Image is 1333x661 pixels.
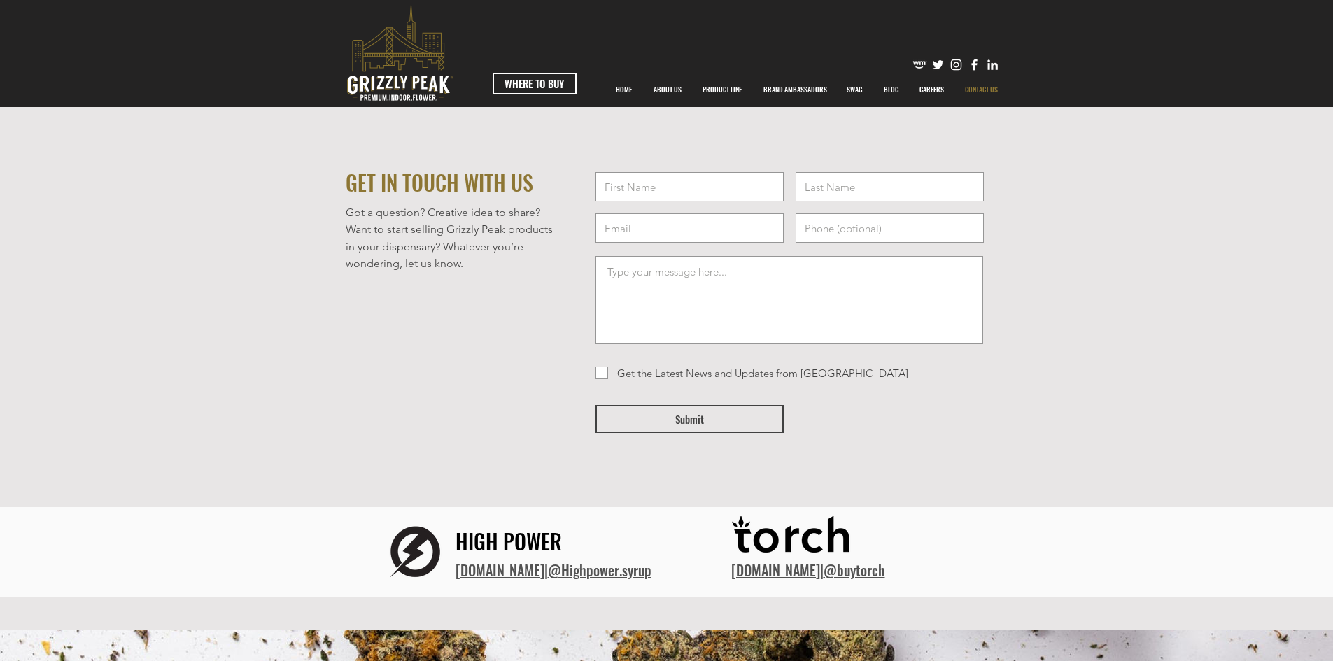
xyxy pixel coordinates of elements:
p: CONTACT US [958,72,1005,107]
p: SWAG [840,72,870,107]
p: BLOG [877,72,906,107]
p: CAREERS [912,72,951,107]
span: WHERE TO BUY [505,76,564,91]
img: Facebook [967,57,982,72]
img: weedmaps [912,57,927,72]
img: Instagram [949,57,964,72]
a: ABOUT US [643,72,692,107]
a: BLOG [873,72,909,107]
img: Twitter [931,57,945,72]
nav: Site [605,72,1009,107]
svg: premium-indoor-flower [347,5,453,101]
a: CONTACT US [954,72,1009,107]
a: SWAG [836,72,873,107]
ul: Social Bar [912,57,1000,72]
div: BRAND AMBASSADORS [753,72,836,107]
img: Likedin [985,57,1000,72]
p: BRAND AMBASSADORS [756,72,834,107]
a: WHERE TO BUY [493,73,577,94]
p: HOME [609,72,639,107]
p: PRODUCT LINE [696,72,749,107]
a: CAREERS [909,72,954,107]
a: PRODUCT LINE [692,72,753,107]
p: ABOUT US [647,72,689,107]
a: HOME [605,72,643,107]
